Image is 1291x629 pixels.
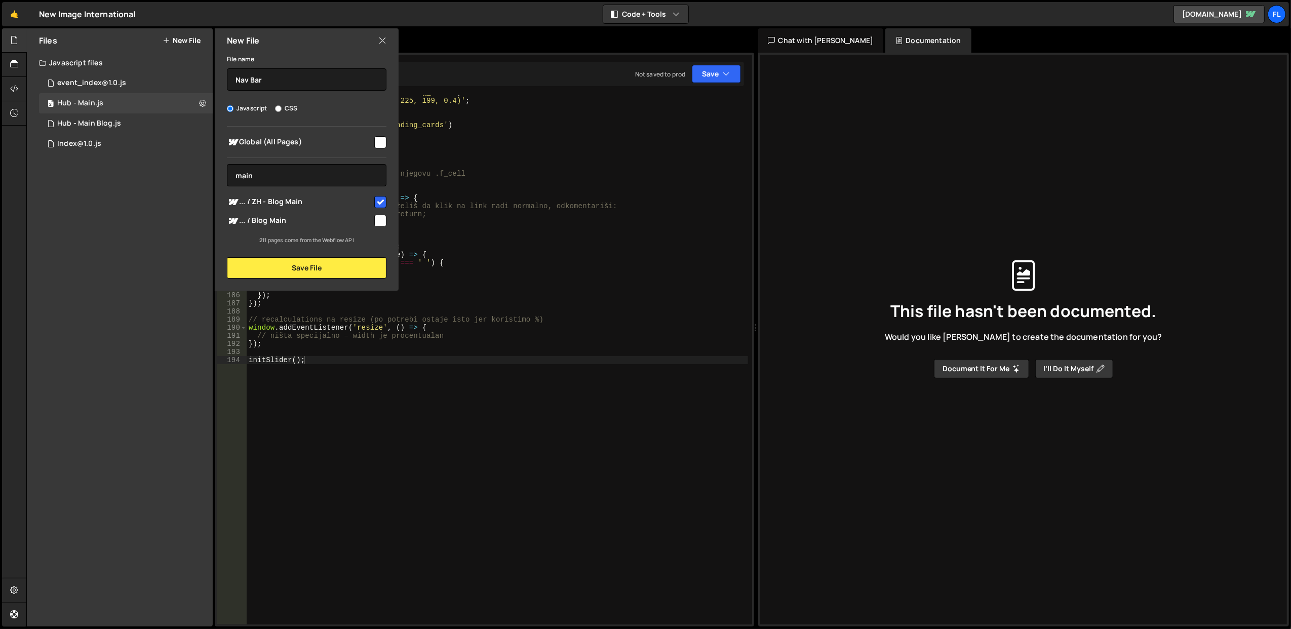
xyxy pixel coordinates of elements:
[885,28,971,53] div: Documentation
[27,53,213,73] div: Javascript files
[1035,359,1113,378] button: I’ll do it myself
[57,99,103,108] div: Hub - Main.js
[227,164,386,186] input: Search pages
[217,356,247,364] div: 194
[227,54,254,64] label: File name
[275,103,297,113] label: CSS
[163,36,201,45] button: New File
[217,348,247,356] div: 193
[758,28,884,53] div: Chat with [PERSON_NAME]
[227,103,267,113] label: Javascript
[217,307,247,316] div: 188
[217,299,247,307] div: 187
[227,136,373,148] span: Global (All Pages)
[1268,5,1286,23] a: Fl
[48,100,54,108] span: 2
[259,237,354,244] small: 211 pages come from the Webflow API
[57,119,121,128] div: Hub - Main Blog.js
[217,340,247,348] div: 192
[890,303,1156,319] span: This file hasn't been documented.
[227,35,259,46] h2: New File
[2,2,27,26] a: 🤙
[39,134,213,154] div: 15795/44313.js
[227,215,373,227] span: ... / Blog Main
[39,113,213,134] div: 15795/46353.js
[227,257,386,279] button: Save File
[217,324,247,332] div: 190
[227,68,386,91] input: Name
[39,8,136,20] div: New Image International
[57,78,126,88] div: event_index@1.0.js
[57,139,101,148] div: Index@1.0.js
[217,316,247,324] div: 189
[39,73,213,93] div: 15795/42190.js
[227,196,373,208] span: ... / ZH - Blog Main
[635,70,686,78] div: Not saved to prod
[227,105,233,112] input: Javascript
[39,93,213,113] div: 15795/46323.js
[603,5,688,23] button: Code + Tools
[39,35,57,46] h2: Files
[217,332,247,340] div: 191
[1173,5,1265,23] a: [DOMAIN_NAME]
[692,65,741,83] button: Save
[885,331,1162,342] span: Would you like [PERSON_NAME] to create the documentation for you?
[217,291,247,299] div: 186
[275,105,282,112] input: CSS
[934,359,1029,378] button: Document it for me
